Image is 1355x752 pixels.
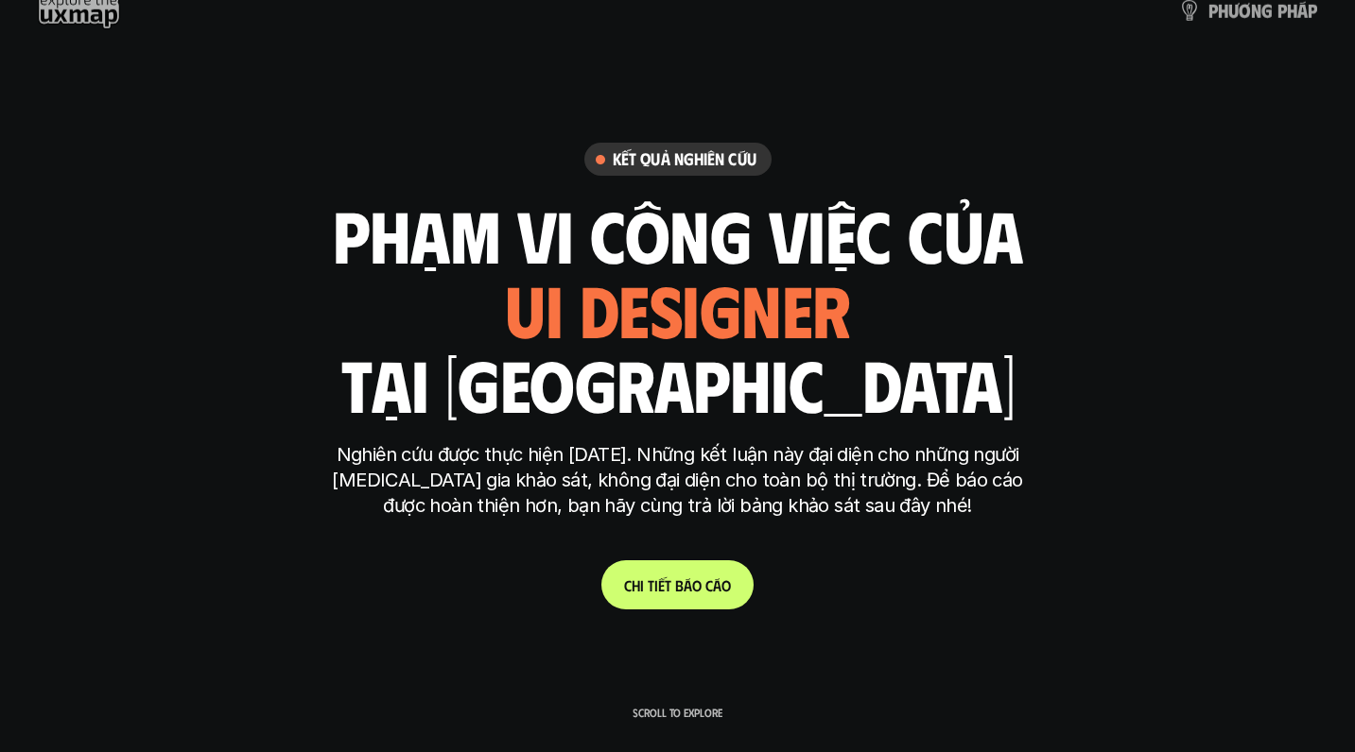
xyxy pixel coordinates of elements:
span: t [665,576,671,594]
h6: Kết quả nghiên cứu [613,148,756,170]
h1: tại [GEOGRAPHIC_DATA] [340,344,1015,423]
span: b [675,576,684,594]
p: Scroll to explore [633,706,722,719]
span: i [640,576,644,594]
span: i [654,576,658,594]
a: Chitiếtbáocáo [601,560,754,609]
span: o [721,576,731,594]
span: á [684,576,692,594]
span: c [705,576,713,594]
span: C [624,576,632,594]
span: h [632,576,640,594]
span: t [648,576,654,594]
h1: phạm vi công việc của [333,195,1023,274]
span: á [713,576,721,594]
span: o [692,576,702,594]
p: Nghiên cứu được thực hiện [DATE]. Những kết luận này đại diện cho những người [MEDICAL_DATA] gia ... [323,442,1033,519]
span: ế [658,576,665,594]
